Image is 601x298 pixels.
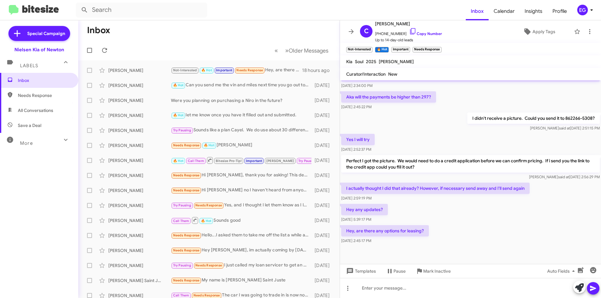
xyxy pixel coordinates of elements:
[171,97,311,104] div: Were you planning on purchasing a Niro in the future?
[558,174,569,179] span: said at
[201,68,212,72] span: 🔥 Hot
[171,112,311,119] div: let me know once you have it filled out and submitted.
[8,26,70,41] a: Special Campaign
[201,219,212,223] span: 🔥 Hot
[173,128,191,132] span: Try Pausing
[173,83,184,87] span: 🔥 Hot
[388,71,397,77] span: New
[341,204,388,215] p: Hey any updates?
[311,157,335,164] div: [DATE]
[341,104,372,109] span: [DATE] 2:45:22 PM
[346,71,386,77] span: Curator/Interaction
[173,113,184,117] span: 🔥 Hot
[572,5,594,15] button: EG
[173,203,191,207] span: Try Pausing
[246,159,262,163] span: Important
[173,219,189,223] span: Call Them
[171,216,311,224] div: Sounds good
[173,159,184,163] span: 🔥 Hot
[311,172,335,179] div: [DATE]
[467,113,600,124] p: I didn't receive a picture. Could you send it to 862266-5308?
[311,232,335,239] div: [DATE]
[311,112,335,119] div: [DATE]
[542,265,582,277] button: Auto Fields
[311,202,335,209] div: [DATE]
[391,47,410,53] small: Important
[188,159,204,163] span: Call Them
[236,68,263,72] span: Needs Response
[311,187,335,194] div: [DATE]
[87,25,110,35] h1: Inbox
[311,217,335,224] div: [DATE]
[108,67,171,73] div: [PERSON_NAME]
[393,265,406,277] span: Pause
[409,31,442,36] a: Copy Number
[489,2,520,20] a: Calendar
[302,67,335,73] div: 18 hours ago
[311,262,335,269] div: [DATE]
[171,202,311,209] div: Yes, and I thought I let them know as I let you know that I'm satisfied with my vehicle for now.
[76,3,207,18] input: Search
[341,91,436,103] p: Aka will the payments be higher than 297?
[559,126,570,130] span: said at
[204,143,214,147] span: 🔥 Hot
[341,196,372,200] span: [DATE] 2:59:19 PM
[108,82,171,88] div: [PERSON_NAME]
[173,143,200,147] span: Needs Response
[171,82,311,89] div: Can you send me the vin and miles next time you go out to the vehicle?
[108,232,171,239] div: [PERSON_NAME]
[18,122,41,129] span: Save a Deal
[27,30,65,37] span: Special Campaign
[216,159,242,163] span: Bitesize Pro-Tip!
[298,159,316,163] span: Try Pausing
[108,202,171,209] div: [PERSON_NAME]
[108,187,171,194] div: [PERSON_NAME]
[171,232,311,239] div: Hello...I asked them to take me off the list a while ago. $9k for a 2020 jeep compass doesn't wor...
[411,265,456,277] button: Mark Inactive
[281,44,332,57] button: Next
[108,247,171,254] div: [PERSON_NAME]
[216,68,232,72] span: Important
[275,47,278,54] span: «
[311,97,335,104] div: [DATE]
[375,20,442,28] span: [PERSON_NAME]
[547,265,577,277] span: Auto Fields
[108,217,171,224] div: [PERSON_NAME]
[311,277,335,284] div: [DATE]
[171,156,311,164] div: You have any blue coming hybrid with grey
[173,188,200,192] span: Needs Response
[171,187,311,194] div: Hi [PERSON_NAME] no I haven't heard from anyone
[311,82,335,88] div: [DATE]
[14,47,64,53] div: Nielsen Kia of Newton
[195,263,222,267] span: Needs Response
[18,77,71,83] span: Inbox
[340,265,381,277] button: Templates
[341,147,371,152] span: [DATE] 2:52:37 PM
[266,159,294,163] span: [PERSON_NAME]
[311,142,335,149] div: [DATE]
[423,265,451,277] span: Mark Inactive
[20,63,38,68] span: Labels
[355,59,363,64] span: Soul
[532,26,555,37] span: Apply Tags
[375,28,442,37] span: [PHONE_NUMBER]
[271,44,282,57] button: Previous
[171,172,311,179] div: Hi [PERSON_NAME], thank you for asking! This deal is not appealing to me, so I'm sorry
[271,44,332,57] nav: Page navigation example
[520,2,547,20] a: Insights
[341,238,371,243] span: [DATE] 2:45:17 PM
[530,126,600,130] span: [PERSON_NAME] [DATE] 2:51:15 PM
[193,293,220,297] span: Needs Response
[173,263,191,267] span: Try Pausing
[577,5,588,15] div: EG
[366,59,376,64] span: 2025
[195,203,222,207] span: Needs Response
[108,112,171,119] div: [PERSON_NAME]
[285,47,289,54] span: »
[346,59,352,64] span: Kia
[364,26,369,36] span: C
[171,262,311,269] div: I just called my loan servicer to get an updated balance and I owe $17,550 on it
[375,47,388,53] small: 🔥 Hot
[173,248,200,252] span: Needs Response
